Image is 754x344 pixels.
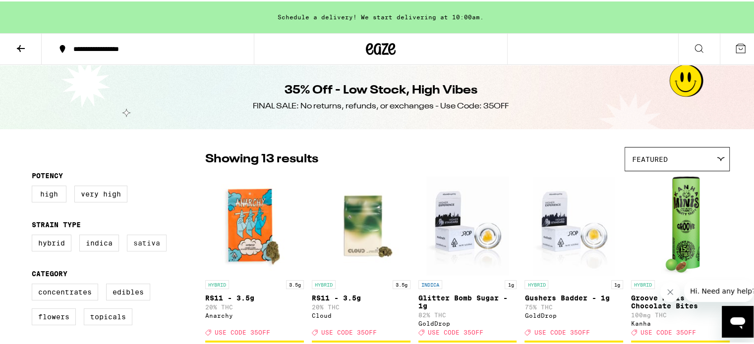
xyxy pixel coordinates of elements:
[418,319,517,325] div: GoldDrop
[660,281,680,300] iframe: Close message
[426,175,508,274] img: GoldDrop - Glitter Bomb Sugar - 1g
[524,293,623,300] p: Gushers Badder - 1g
[32,268,67,276] legend: Category
[631,279,655,288] p: HYBRID
[205,311,304,317] div: Anarchy
[661,175,700,274] img: Kanha - Groove Minis Nano Chocolate Bites
[205,175,304,339] a: Open page for RS11 - 3.5g from Anarchy
[321,328,377,334] span: USE CODE 35OFF
[205,149,318,166] p: Showing 13 results
[205,293,304,300] p: RS11 - 3.5g
[312,311,410,317] div: Cloud
[631,310,730,317] p: 100mg THC
[253,99,509,110] div: FINAL SALE: No returns, refunds, or exchanges - Use Code: 35OFF
[632,154,668,162] span: Featured
[631,175,730,339] a: Open page for Groove Minis Nano Chocolate Bites from Kanha
[611,279,623,288] p: 1g
[74,184,127,201] label: Very High
[127,233,167,250] label: Sativa
[32,184,66,201] label: High
[418,293,517,308] p: Glitter Bomb Sugar - 1g
[205,279,229,288] p: HYBRID
[32,219,81,227] legend: Strain Type
[312,293,410,300] p: RS11 - 3.5g
[312,302,410,309] p: 20% THC
[286,279,304,288] p: 3.5g
[312,175,410,339] a: Open page for RS11 - 3.5g from Cloud
[205,175,304,274] img: Anarchy - RS11 - 3.5g
[428,328,483,334] span: USE CODE 35OFF
[32,307,76,324] label: Flowers
[285,81,477,98] h1: 35% Off - Low Stock, High Vibes
[505,279,517,288] p: 1g
[205,302,304,309] p: 20% THC
[640,328,696,334] span: USE CODE 35OFF
[722,304,754,336] iframe: Button to launch messaging window
[524,279,548,288] p: HYBRID
[534,328,589,334] span: USE CODE 35OFF
[393,279,410,288] p: 3.5g
[631,319,730,325] div: Kanha
[6,7,71,15] span: Hi. Need any help?
[312,175,410,274] img: Cloud - RS11 - 3.5g
[84,307,132,324] label: Topicals
[524,302,623,309] p: 75% THC
[524,311,623,317] div: GoldDrop
[32,282,98,299] label: Concentrates
[32,170,63,178] legend: Potency
[631,293,730,308] p: Groove Minis Nano Chocolate Bites
[215,328,270,334] span: USE CODE 35OFF
[524,175,623,339] a: Open page for Gushers Badder - 1g from GoldDrop
[418,175,517,339] a: Open page for Glitter Bomb Sugar - 1g from GoldDrop
[533,175,615,274] img: GoldDrop - Gushers Badder - 1g
[418,310,517,317] p: 82% THC
[418,279,442,288] p: INDICA
[32,233,71,250] label: Hybrid
[106,282,150,299] label: Edibles
[684,279,754,300] iframe: Message from company
[79,233,119,250] label: Indica
[312,279,336,288] p: HYBRID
